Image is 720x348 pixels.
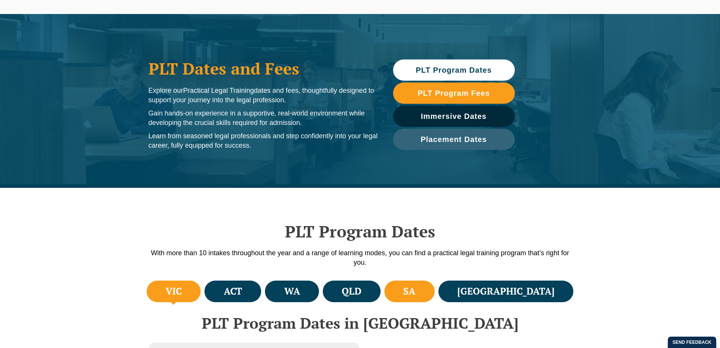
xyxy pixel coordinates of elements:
span: Practical Legal Training [183,87,254,94]
a: Placement Dates [393,129,515,150]
h4: ACT [224,285,242,298]
h2: PLT Program Dates [145,222,576,241]
a: Immersive Dates [393,106,515,127]
span: PLT Program Dates [416,66,492,74]
a: PLT Program Dates [393,59,515,81]
h4: SA [403,285,415,298]
h4: QLD [342,285,361,298]
span: PLT Program Fees [418,89,490,97]
h4: WA [284,285,300,298]
p: Explore our dates and fees, thoughtfully designed to support your journey into the legal profession. [149,86,378,105]
a: PLT Program Fees [393,83,515,104]
h1: PLT Dates and Fees [149,59,378,78]
p: Learn from seasoned legal professionals and step confidently into your legal career, fully equipp... [149,131,378,150]
span: Placement Dates [421,136,487,143]
h2: PLT Program Dates in [GEOGRAPHIC_DATA] [145,315,576,331]
h4: [GEOGRAPHIC_DATA] [457,285,554,298]
p: Gain hands-on experience in a supportive, real-world environment while developing the crucial ski... [149,109,378,128]
p: With more than 10 intakes throughout the year and a range of learning modes, you can find a pract... [145,248,576,267]
h4: VIC [166,285,182,298]
span: Immersive Dates [421,112,487,120]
